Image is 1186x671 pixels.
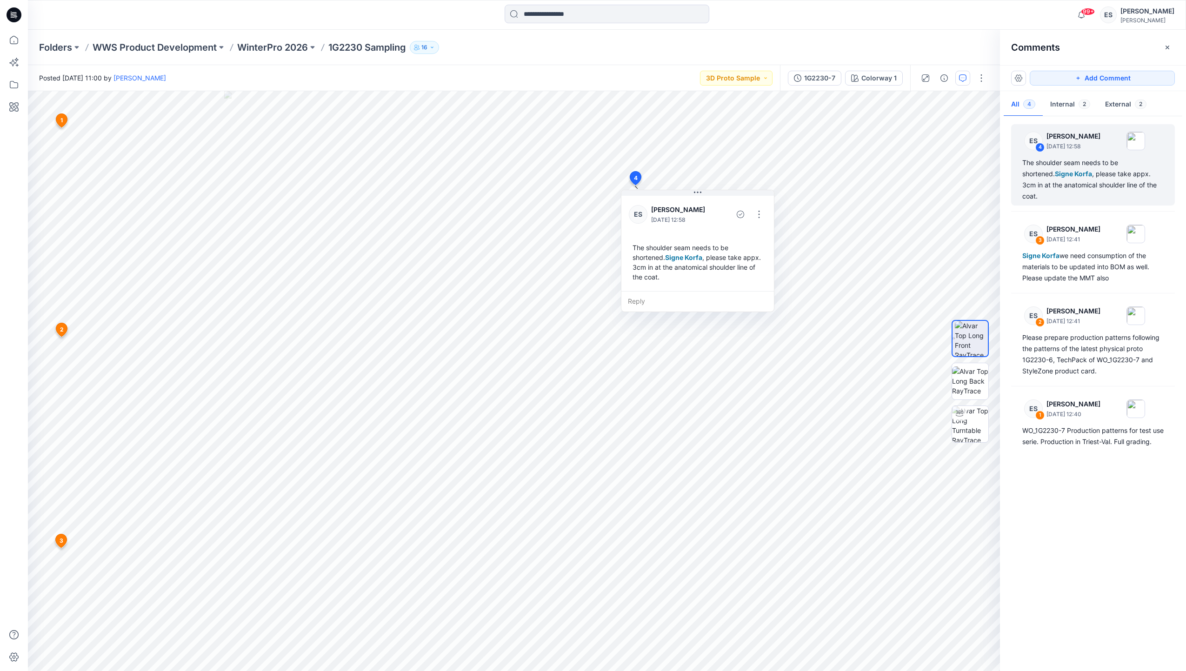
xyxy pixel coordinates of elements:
img: Alvar Top Long Back RayTrace [952,366,988,396]
div: 1G2230-7 [804,73,835,83]
div: Please prepare production patterns following the patterns of the latest physical proto 1G2230-6, ... [1022,332,1164,377]
div: The shoulder seam needs to be shortened. , please take appx. 3cm in at the anatomical shoulder li... [1022,157,1164,202]
p: 16 [421,42,427,53]
span: 2 [1079,100,1090,109]
p: [PERSON_NAME] [1046,224,1100,235]
span: Posted [DATE] 11:00 by [39,73,166,83]
div: ES [629,205,647,224]
div: [PERSON_NAME] [1120,17,1174,24]
div: [PERSON_NAME] [1120,6,1174,17]
div: 3 [1035,236,1045,245]
div: Reply [621,291,774,312]
p: [PERSON_NAME] [1046,306,1100,317]
p: [DATE] 12:40 [1046,410,1100,419]
p: [DATE] 12:41 [1046,235,1100,244]
div: Colorway 1 [861,73,897,83]
div: The shoulder seam needs to be shortened. , please take appx. 3cm in at the anatomical shoulder li... [629,239,766,286]
div: 1 [1035,411,1045,420]
a: WinterPro 2026 [237,41,308,54]
div: ES [1024,225,1043,243]
button: Add Comment [1030,71,1175,86]
p: [PERSON_NAME] [1046,131,1100,142]
span: 4 [634,174,638,182]
button: Details [937,71,952,86]
div: ES [1024,306,1043,325]
img: Alvar Top Long Turntable RayTrace [952,406,988,442]
div: 4 [1035,143,1045,152]
button: All [1004,93,1043,117]
div: ES [1100,7,1117,23]
button: Internal [1043,93,1098,117]
button: Colorway 1 [845,71,903,86]
span: 3 [60,537,63,545]
span: Signe Korfa [1055,170,1092,178]
div: ES [1024,399,1043,418]
span: 2 [1135,100,1146,109]
span: 4 [1023,100,1035,109]
a: Folders [39,41,72,54]
p: [DATE] 12:41 [1046,317,1100,326]
span: 1 [60,116,63,125]
div: ES [1024,132,1043,150]
p: [DATE] 12:58 [651,215,713,225]
div: 2 [1035,318,1045,327]
a: WWS Product Development [93,41,217,54]
span: 2 [60,326,64,334]
h2: Comments [1011,42,1060,53]
button: 16 [410,41,439,54]
span: Signe Korfa [1022,252,1059,259]
button: External [1098,93,1154,117]
p: 1G2230 Sampling [328,41,406,54]
div: WO_1G2230-7 Production patterns for test use serie. Production in Triest-Val. Full grading. [1022,425,1164,447]
p: [DATE] 12:58 [1046,142,1100,151]
p: [PERSON_NAME] [651,204,713,215]
span: Signe Korfa [665,253,702,261]
span: 99+ [1081,8,1095,15]
button: 1G2230-7 [788,71,841,86]
p: [PERSON_NAME] [1046,399,1100,410]
a: [PERSON_NAME] [113,74,166,82]
img: Alvar Top Long Front RayTrace [955,321,988,356]
div: we need consumption of the materials to be updated into BOM as well. Please update the MMT also [1022,250,1164,284]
